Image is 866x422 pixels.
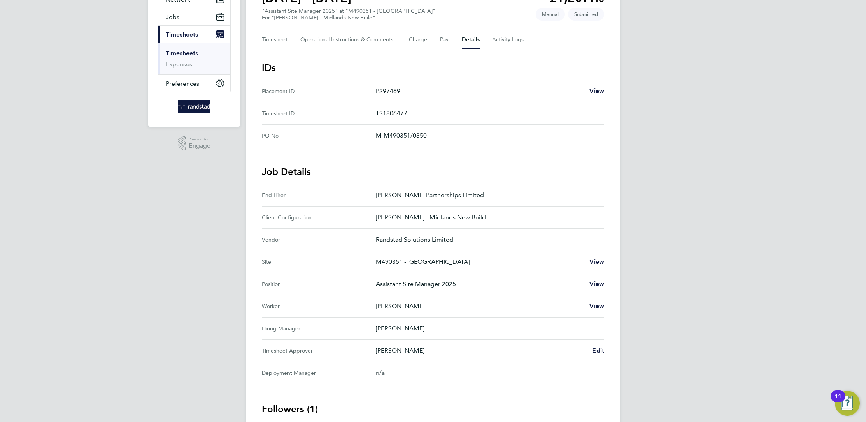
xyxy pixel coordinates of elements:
span: This timesheet is Submitted. [568,8,604,21]
span: Powered by [189,136,210,143]
button: Operational Instructions & Comments [300,30,396,49]
span: Timesheets [166,31,198,38]
p: [PERSON_NAME] [376,346,586,355]
span: View [589,280,604,288]
p: M-M490351/0350 [376,131,598,140]
p: [PERSON_NAME] Partnerships Limited [376,191,598,200]
button: Pay [440,30,449,49]
div: Hiring Manager [262,324,376,333]
div: Client Configuration [262,213,376,222]
div: Timesheets [158,43,230,74]
span: Edit [592,347,604,354]
button: Jobs [158,8,230,25]
h3: Followers (1) [262,403,604,415]
div: Vendor [262,235,376,244]
a: View [589,302,604,311]
a: Expenses [166,60,192,68]
a: Go to home page [158,100,231,113]
h3: Job Details [262,166,604,178]
a: Edit [592,346,604,355]
span: View [589,302,604,310]
div: n/a [376,368,592,378]
button: Preferences [158,75,230,92]
span: This timesheet was manually created. [536,8,565,21]
div: Placement ID [262,87,376,96]
a: View [589,257,604,267]
div: "Assistant Site Manager 2025" at "M490351 - [GEOGRAPHIC_DATA]" [262,8,435,21]
div: End Hirer [262,191,376,200]
button: Timesheet [262,30,288,49]
div: Position [262,279,376,289]
p: [PERSON_NAME] [376,302,583,311]
p: M490351 - [GEOGRAPHIC_DATA] [376,257,583,267]
button: Timesheets [158,26,230,43]
span: Engage [189,143,210,149]
span: View [589,258,604,265]
p: [PERSON_NAME] - Midlands New Build [376,213,598,222]
p: Randstad Solutions Limited [376,235,598,244]
div: Timesheet Approver [262,346,376,355]
div: Site [262,257,376,267]
button: Open Resource Center, 11 new notifications [835,391,860,416]
p: Assistant Site Manager 2025 [376,279,583,289]
span: Jobs [166,13,179,21]
a: View [589,279,604,289]
h3: IDs [262,62,604,74]
span: View [589,87,604,95]
span: Preferences [166,80,199,87]
div: PO No [262,131,376,140]
div: Worker [262,302,376,311]
div: Deployment Manager [262,368,376,378]
p: TS1806477 [376,109,598,118]
button: Activity Logs [492,30,525,49]
p: P297469 [376,87,583,96]
button: Details [462,30,480,49]
div: For "[PERSON_NAME] - Midlands New Build" [262,14,435,21]
button: Charge [409,30,428,49]
div: Timesheet ID [262,109,376,118]
div: 11 [834,396,841,406]
a: View [589,87,604,96]
a: Timesheets [166,49,198,57]
a: Powered byEngage [178,136,211,151]
img: randstad-logo-retina.png [178,100,210,113]
p: [PERSON_NAME] [376,324,598,333]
